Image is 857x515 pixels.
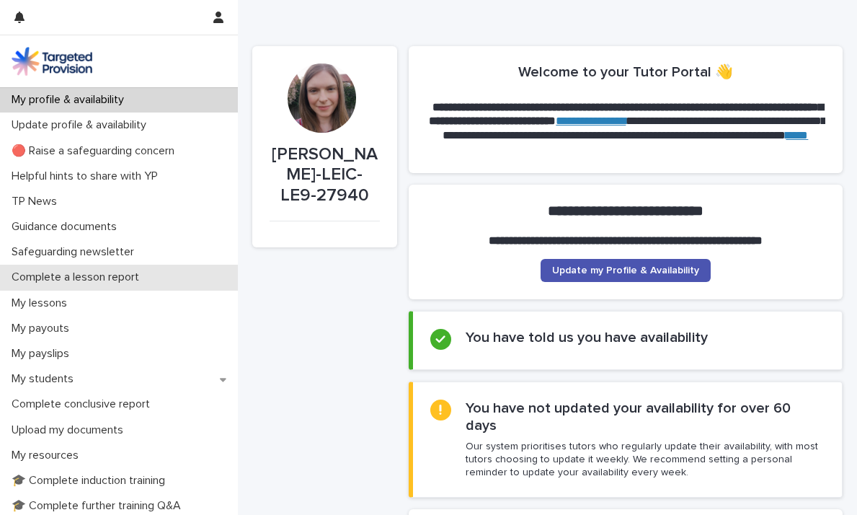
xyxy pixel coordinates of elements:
p: Upload my documents [6,423,135,437]
span: Update my Profile & Availability [552,265,699,276]
p: 🔴 Raise a safeguarding concern [6,144,186,158]
p: My payouts [6,322,81,335]
p: My payslips [6,347,81,361]
p: 🎓 Complete induction training [6,474,177,488]
p: My students [6,372,85,386]
p: My profile & availability [6,93,136,107]
p: Safeguarding newsletter [6,245,146,259]
p: 🎓 Complete further training Q&A [6,499,192,513]
p: Our system prioritises tutors who regularly update their availability, with most tutors choosing ... [466,440,825,480]
p: [PERSON_NAME]-LEIC-LE9-27940 [270,144,380,206]
h2: You have not updated your availability for over 60 days [466,400,825,434]
p: Update profile & availability [6,118,158,132]
a: Update my Profile & Availability [541,259,711,282]
p: Helpful hints to share with YP [6,170,169,183]
p: Complete a lesson report [6,270,151,284]
h2: You have told us you have availability [466,329,708,346]
p: My lessons [6,296,79,310]
h2: Welcome to your Tutor Portal 👋 [518,63,733,81]
p: Guidance documents [6,220,128,234]
p: My resources [6,449,90,462]
p: Complete conclusive report [6,397,161,411]
img: M5nRWzHhSzIhMunXDL62 [12,47,92,76]
p: TP News [6,195,68,208]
